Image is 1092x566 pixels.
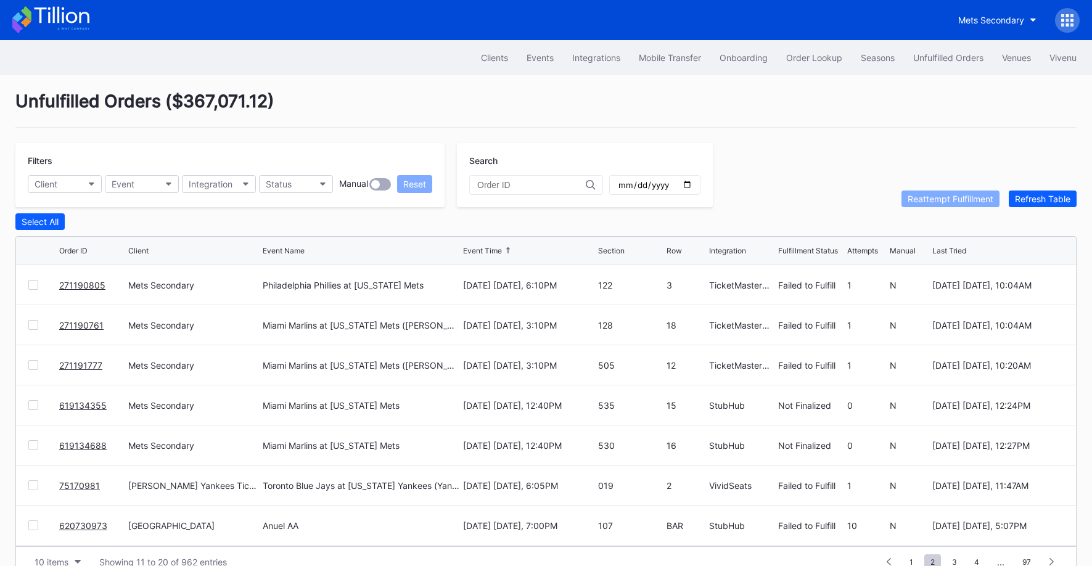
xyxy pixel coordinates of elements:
[182,175,256,193] button: Integration
[993,46,1040,69] button: Venues
[598,480,664,491] div: 019
[890,360,929,371] div: N
[463,440,594,451] div: [DATE] [DATE], 12:40PM
[59,280,105,290] a: 271190805
[259,175,333,193] button: Status
[189,179,232,189] div: Integration
[598,520,664,531] div: 107
[901,191,1000,207] button: Reattempt Fulfillment
[563,46,630,69] button: Integrations
[847,246,878,255] div: Attempts
[1015,194,1070,204] div: Refresh Table
[852,46,904,69] button: Seasons
[403,179,426,189] div: Reset
[15,213,65,230] button: Select All
[59,360,102,371] a: 271191777
[667,480,706,491] div: 2
[128,360,260,371] div: Mets Secondary
[59,480,100,491] a: 75170981
[263,440,400,451] div: Miami Marlins at [US_STATE] Mets
[778,246,838,255] div: Fulfillment Status
[720,52,768,63] div: Onboarding
[263,360,460,371] div: Miami Marlins at [US_STATE] Mets ([PERSON_NAME] Giveaway)
[630,46,710,69] button: Mobile Transfer
[59,246,88,255] div: Order ID
[59,520,107,531] a: 620730973
[339,178,368,191] div: Manual
[932,520,1064,531] div: [DATE] [DATE], 5:07PM
[59,440,107,451] a: 619134688
[709,400,775,411] div: StubHub
[517,46,563,69] button: Events
[710,46,777,69] button: Onboarding
[847,400,887,411] div: 0
[59,400,107,411] a: 619134355
[527,52,554,63] div: Events
[128,280,260,290] div: Mets Secondary
[932,320,1064,330] div: [DATE] [DATE], 10:04AM
[777,46,852,69] a: Order Lookup
[128,320,260,330] div: Mets Secondary
[958,15,1024,25] div: Mets Secondary
[598,360,664,371] div: 505
[481,52,508,63] div: Clients
[22,216,59,227] div: Select All
[35,179,57,189] div: Client
[709,246,746,255] div: Integration
[890,246,916,255] div: Manual
[904,46,993,69] button: Unfulfilled Orders
[598,280,664,290] div: 122
[709,440,775,451] div: StubHub
[667,320,706,330] div: 18
[932,280,1064,290] div: [DATE] [DATE], 10:04AM
[463,320,594,330] div: [DATE] [DATE], 3:10PM
[890,480,929,491] div: N
[786,52,842,63] div: Order Lookup
[667,246,682,255] div: Row
[667,280,706,290] div: 3
[709,320,775,330] div: TicketMasterResale
[463,480,594,491] div: [DATE] [DATE], 6:05PM
[263,320,460,330] div: Miami Marlins at [US_STATE] Mets ([PERSON_NAME] Giveaway)
[847,280,887,290] div: 1
[847,520,887,531] div: 10
[890,320,929,330] div: N
[667,400,706,411] div: 15
[15,91,1077,128] div: Unfulfilled Orders ( $367,071.12 )
[463,280,594,290] div: [DATE] [DATE], 6:10PM
[639,52,701,63] div: Mobile Transfer
[667,520,706,531] div: BAR
[778,520,844,531] div: Failed to Fulfill
[949,9,1046,31] button: Mets Secondary
[463,400,594,411] div: [DATE] [DATE], 12:40PM
[1049,52,1077,63] div: Vivenu
[263,400,400,411] div: Miami Marlins at [US_STATE] Mets
[709,480,775,491] div: VividSeats
[128,520,260,531] div: [GEOGRAPHIC_DATA]
[932,440,1064,451] div: [DATE] [DATE], 12:27PM
[709,360,775,371] div: TicketMasterResale
[598,400,664,411] div: 535
[932,246,966,255] div: Last Tried
[847,320,887,330] div: 1
[861,52,895,63] div: Seasons
[932,400,1064,411] div: [DATE] [DATE], 12:24PM
[263,280,424,290] div: Philadelphia Phillies at [US_STATE] Mets
[778,440,844,451] div: Not Finalized
[932,480,1064,491] div: [DATE] [DATE], 11:47AM
[28,155,432,166] div: Filters
[847,360,887,371] div: 1
[778,400,844,411] div: Not Finalized
[847,480,887,491] div: 1
[128,440,260,451] div: Mets Secondary
[469,155,700,166] div: Search
[128,246,149,255] div: Client
[778,480,844,491] div: Failed to Fulfill
[472,46,517,69] button: Clients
